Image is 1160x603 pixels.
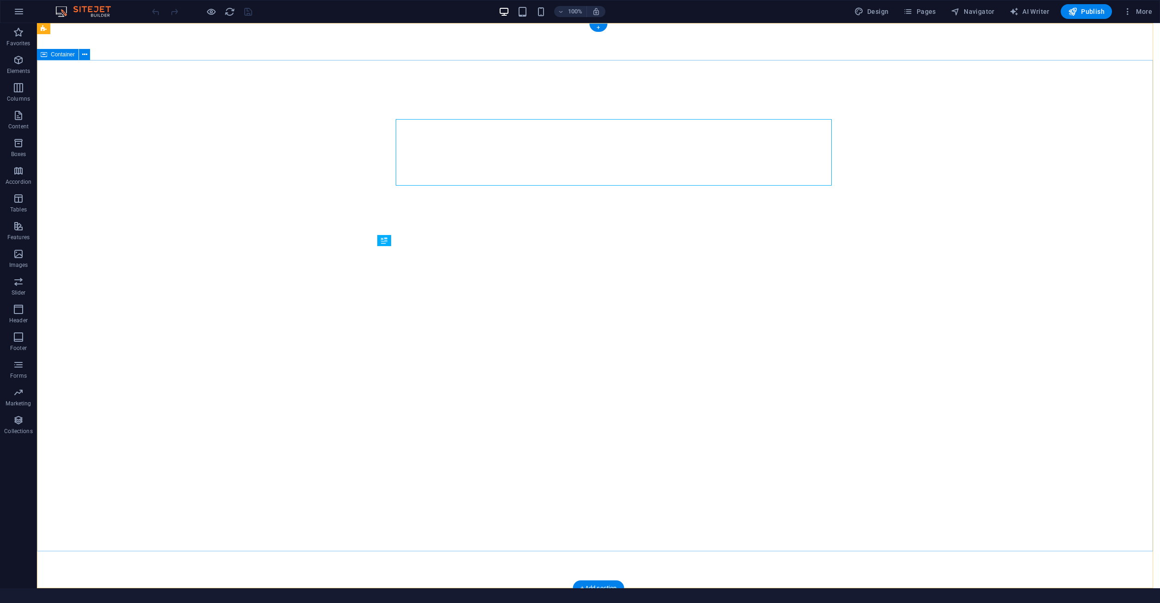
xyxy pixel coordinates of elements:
span: Pages [903,7,936,16]
span: Publish [1068,7,1105,16]
p: Elements [7,67,30,75]
span: Container [51,52,75,57]
button: 100% [554,6,587,17]
button: Click here to leave preview mode and continue editing [205,6,217,17]
i: Reload page [224,6,235,17]
span: AI Writer [1009,7,1050,16]
p: Content [8,123,29,130]
p: Favorites [6,40,30,47]
p: Header [9,317,28,324]
h6: 100% [568,6,583,17]
p: Footer [10,344,27,352]
button: Navigator [947,4,998,19]
span: Design [854,7,889,16]
button: reload [224,6,235,17]
p: Slider [12,289,26,296]
span: Navigator [951,7,995,16]
p: Boxes [11,151,26,158]
button: AI Writer [1006,4,1053,19]
p: Features [7,234,30,241]
img: Editor Logo [53,6,122,17]
button: More [1119,4,1156,19]
p: Marketing [6,400,31,407]
p: Forms [10,372,27,380]
p: Columns [7,95,30,103]
div: + [589,24,607,32]
p: Collections [4,428,32,435]
button: Pages [900,4,939,19]
i: On resize automatically adjust zoom level to fit chosen device. [592,7,600,16]
p: Images [9,261,28,269]
span: More [1123,7,1152,16]
button: Publish [1061,4,1112,19]
div: + Add section [573,580,624,596]
button: Design [851,4,893,19]
p: Accordion [6,178,31,186]
div: Design (Ctrl+Alt+Y) [851,4,893,19]
p: Tables [10,206,27,213]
